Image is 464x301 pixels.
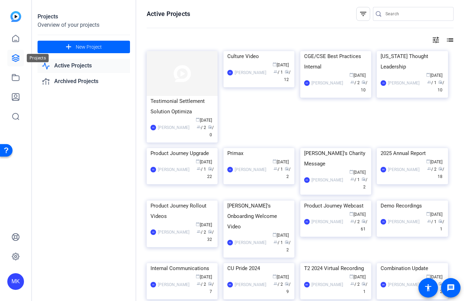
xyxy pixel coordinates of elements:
[235,69,266,76] div: [PERSON_NAME]
[274,70,283,75] span: / 1
[304,201,367,211] div: Product Journey Webcast
[196,275,212,279] span: [DATE]
[427,166,431,171] span: group
[349,212,366,217] span: [DATE]
[438,80,444,92] span: / 10
[350,177,355,181] span: group
[285,240,289,244] span: radio
[196,222,200,226] span: calendar_today
[38,41,130,53] button: New Project
[350,282,360,287] span: / 2
[158,124,189,131] div: [PERSON_NAME]
[274,166,278,171] span: group
[274,240,278,244] span: group
[38,59,130,73] a: Active Projects
[158,229,189,236] div: [PERSON_NAME]
[64,43,73,51] mat-icon: add
[272,233,289,238] span: [DATE]
[350,80,360,85] span: / 2
[272,233,277,237] span: calendar_today
[285,240,291,252] span: / 2
[350,219,360,224] span: / 2
[304,263,367,274] div: T2 2024 Virtual Recording
[227,70,233,75] div: AS
[274,240,283,245] span: / 1
[208,125,212,129] span: radio
[285,166,289,171] span: radio
[38,21,130,29] div: Overview of your projects
[426,159,430,163] span: calendar_today
[438,282,444,294] span: / 2
[304,148,367,169] div: [PERSON_NAME]'s Charity Message
[197,282,206,287] span: / 2
[274,70,278,74] span: group
[447,284,455,292] mat-icon: message
[381,167,386,172] div: MK
[350,282,355,286] span: group
[27,54,49,62] div: Projects
[274,282,283,287] span: / 2
[311,177,343,184] div: [PERSON_NAME]
[361,177,367,189] span: / 2
[208,125,214,137] span: / 0
[361,282,366,286] span: radio
[76,43,102,51] span: New Project
[349,212,353,216] span: calendar_today
[304,219,310,225] div: AS
[361,177,366,181] span: radio
[284,70,291,82] span: / 12
[438,166,442,171] span: radio
[349,73,353,77] span: calendar_today
[147,10,190,18] h1: Active Projects
[38,13,130,21] div: Projects
[285,70,289,74] span: radio
[381,80,386,86] div: AS
[438,282,442,286] span: radio
[361,219,367,231] span: / 61
[158,166,189,173] div: [PERSON_NAME]
[274,282,278,286] span: group
[285,282,289,286] span: radio
[381,219,386,225] div: AS
[311,80,343,87] div: [PERSON_NAME]
[359,10,367,18] mat-icon: filter_list
[385,10,448,18] input: Search
[427,167,437,172] span: / 2
[311,218,343,225] div: [PERSON_NAME]
[388,218,420,225] div: [PERSON_NAME]
[388,166,420,173] div: [PERSON_NAME]
[197,125,206,130] span: / 2
[381,148,444,158] div: 2025 Annual Report
[349,170,366,175] span: [DATE]
[427,80,431,84] span: group
[158,281,189,288] div: [PERSON_NAME]
[208,282,212,286] span: radio
[272,63,289,67] span: [DATE]
[235,166,266,173] div: [PERSON_NAME]
[227,263,291,274] div: CU Pride 2024
[438,219,442,223] span: radio
[150,229,156,235] div: AS
[426,73,430,77] span: calendar_today
[304,177,310,183] div: AS
[361,80,366,84] span: radio
[361,80,367,92] span: / 10
[426,274,430,278] span: calendar_today
[272,62,277,66] span: calendar_today
[445,36,454,44] mat-icon: list
[432,36,440,44] mat-icon: tune
[207,230,214,242] span: / 32
[304,51,367,72] div: CGE/CSE Best Practices Internal
[150,148,214,158] div: Product Journey Upgrade
[361,219,366,223] span: radio
[272,159,277,163] span: calendar_today
[350,80,355,84] span: group
[196,118,212,123] span: [DATE]
[349,170,353,174] span: calendar_today
[427,219,437,224] span: / 1
[208,229,212,234] span: radio
[381,51,444,72] div: [US_STATE] Thought Leadership
[349,73,366,78] span: [DATE]
[227,51,291,62] div: Culture Video
[196,159,200,163] span: calendar_today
